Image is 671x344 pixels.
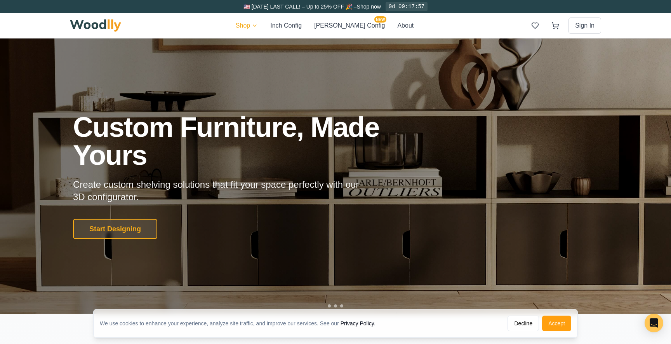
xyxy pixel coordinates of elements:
button: Shop [236,21,258,30]
button: Sign In [568,17,601,34]
button: [PERSON_NAME] ConfigNEW [314,21,385,30]
div: We use cookies to enhance your experience, analyze site traffic, and improve our services. See our . [100,320,382,327]
h1: Custom Furniture, Made Yours [73,113,421,169]
div: Open Intercom Messenger [645,314,663,332]
button: Accept [542,316,571,331]
button: Inch Config [270,21,302,30]
a: Shop now [357,3,381,10]
img: Woodlly [70,19,121,32]
button: About [397,21,414,30]
button: Start Designing [73,219,157,239]
button: Decline [508,316,539,331]
span: 🇺🇸 [DATE] LAST CALL! – Up to 25% OFF 🎉 – [243,3,357,10]
a: Privacy Policy [341,320,374,327]
span: NEW [374,16,386,23]
div: 0d 09:17:57 [386,2,428,11]
p: Create custom shelving solutions that fit your space perfectly with our 3D configurator. [73,178,371,203]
